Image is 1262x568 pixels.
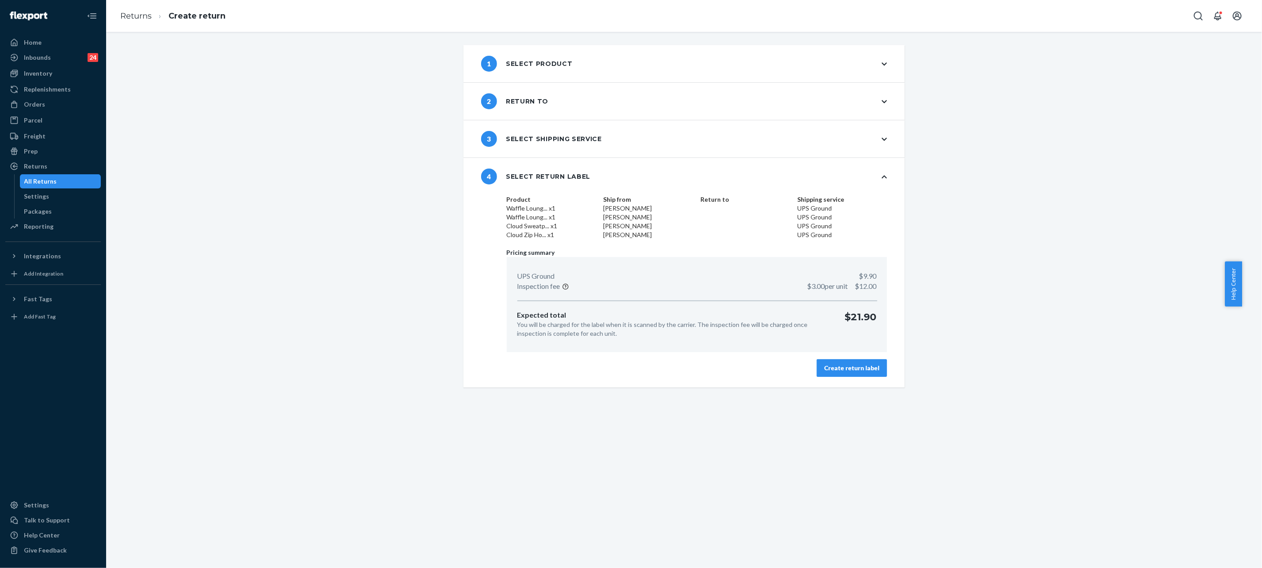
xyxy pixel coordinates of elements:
div: Integrations [24,252,61,261]
div: 24 [88,53,98,62]
dd: UPS Ground [797,213,887,222]
p: Inspection fee [517,281,560,292]
dd: [PERSON_NAME] [604,213,693,222]
div: Home [24,38,42,47]
a: Talk to Support [5,513,101,527]
div: Inbounds [24,53,51,62]
button: Give Feedback [5,543,101,557]
a: Help Center [5,528,101,542]
a: Inventory [5,66,101,81]
a: All Returns [20,174,101,188]
button: Close Navigation [83,7,101,25]
div: All Returns [24,177,57,186]
a: Packages [20,204,101,219]
img: Flexport logo [10,12,47,20]
a: Add Integration [5,267,101,281]
dd: Waffle Loung... x1 [507,204,597,213]
button: Integrations [5,249,101,263]
a: Prep [5,144,101,158]
span: 1 [481,56,497,72]
dd: [PERSON_NAME] [604,222,693,230]
p: $9.90 [859,271,876,281]
div: Freight [24,132,46,141]
div: Help Center [24,531,60,540]
a: Returns [5,159,101,173]
div: Create return label [824,364,880,372]
a: Reporting [5,219,101,234]
a: Add Fast Tag [5,310,101,324]
a: Orders [5,97,101,111]
p: $21.90 [845,310,876,338]
div: Packages [24,207,52,216]
div: Returns [24,162,47,171]
div: Settings [24,192,50,201]
div: Prep [24,147,38,156]
span: 2 [481,93,497,109]
button: Create return label [817,359,887,377]
div: Settings [24,501,49,510]
div: Select shipping service [481,131,602,147]
a: Settings [5,498,101,512]
div: Give Feedback [24,546,67,555]
a: Freight [5,129,101,143]
dd: [PERSON_NAME] [604,204,693,213]
button: Help Center [1225,261,1242,307]
div: Replenishments [24,85,71,94]
dd: Waffle Loung... x1 [507,213,597,222]
dd: Cloud Sweatp... x1 [507,222,597,230]
div: Parcel [24,116,42,125]
a: Create return [168,11,226,21]
p: UPS Ground [517,271,555,281]
div: Select return label [481,169,590,184]
a: Settings [20,189,101,203]
span: $3.00 per unit [807,282,848,290]
dd: UPS Ground [797,204,887,213]
div: Talk to Support [24,516,70,525]
dt: Ship from [604,195,693,204]
div: Return to [481,93,548,109]
dd: UPS Ground [797,230,887,239]
button: Open account menu [1228,7,1246,25]
p: You will be charged for the label when it is scanned by the carrier. The inspection fee will be c... [517,320,830,338]
dt: Return to [700,195,790,204]
div: Add Integration [24,270,63,277]
dd: UPS Ground [797,222,887,230]
p: $12.00 [807,281,876,292]
button: Open notifications [1209,7,1227,25]
dt: Shipping service [797,195,887,204]
a: Parcel [5,113,101,127]
a: Replenishments [5,82,101,96]
dt: Product [507,195,597,204]
p: Expected total [517,310,830,320]
div: Reporting [24,222,54,231]
a: Returns [120,11,152,21]
button: Open Search Box [1189,7,1207,25]
p: Pricing summary [507,248,887,257]
dd: Cloud Zip Ho... x1 [507,230,597,239]
div: Select product [481,56,573,72]
div: Fast Tags [24,295,52,303]
dd: [PERSON_NAME] [604,230,693,239]
button: Fast Tags [5,292,101,306]
a: Inbounds24 [5,50,101,65]
div: Inventory [24,69,52,78]
div: Orders [24,100,45,109]
a: Home [5,35,101,50]
span: 3 [481,131,497,147]
span: 4 [481,169,497,184]
div: Add Fast Tag [24,313,56,320]
ol: breadcrumbs [113,3,233,29]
